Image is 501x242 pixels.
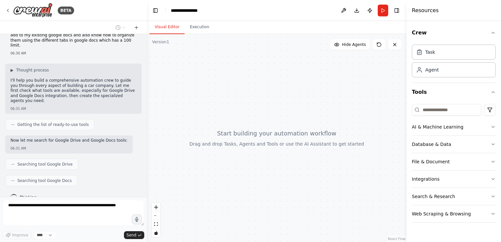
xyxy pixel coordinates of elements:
[13,3,52,18] img: Logo
[10,138,128,143] p: Now let me search for Google Drive and Google Docs tools:
[17,122,89,127] span: Getting the list of ready-to-use tools
[113,24,129,31] button: Switch to previous chat
[412,171,496,188] button: Integrations
[152,203,160,237] div: React Flow controls
[412,176,439,182] div: Integrations
[131,24,142,31] button: Start a new chat
[388,237,406,241] a: React Flow attribution
[20,195,40,200] span: Thinking...
[412,158,450,165] div: File & Document
[152,39,169,45] div: Version 1
[127,232,136,238] span: Send
[10,78,136,104] p: I'll help you build a comprehensive automation crew to guide you through every aspect of building...
[412,7,439,14] h4: Resources
[412,193,455,200] div: Search & Research
[152,212,160,220] button: zoom out
[425,67,439,73] div: Agent
[412,153,496,170] button: File & Document
[412,136,496,153] button: Database & Data
[58,7,74,14] div: BETA
[412,141,451,148] div: Database & Data
[412,118,496,135] button: AI & Machine Learning
[342,42,366,47] span: Hide Agents
[10,106,136,111] div: 06:31 AM
[124,231,144,239] button: Send
[17,178,72,183] span: Searching tool Google Docs
[12,232,28,238] span: Improve
[171,7,204,14] nav: breadcrumb
[16,68,49,73] span: Thought process
[185,20,214,34] button: Execution
[152,203,160,212] button: zoom in
[152,229,160,237] button: toggle interactivity
[392,6,401,15] button: Hide right sidebar
[330,39,370,50] button: Hide Agents
[132,214,142,224] button: Click to speak your automation idea
[10,146,128,151] div: 06:31 AM
[10,68,13,73] span: ▶
[412,211,471,217] div: Web Scraping & Browsing
[17,162,72,167] span: Searching tool Google Drive
[412,83,496,101] button: Tools
[412,188,496,205] button: Search & Research
[412,124,463,130] div: AI & Machine Learning
[10,68,49,73] button: ▶Thought process
[151,6,160,15] button: Hide left sidebar
[152,220,160,229] button: fit view
[150,20,185,34] button: Visual Editor
[412,24,496,42] button: Crew
[425,49,435,55] div: Task
[3,231,31,239] button: Improve
[412,205,496,222] button: Web Scraping & Browsing
[412,101,496,228] div: Tools
[412,42,496,83] div: Crew
[10,51,136,56] div: 06:30 AM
